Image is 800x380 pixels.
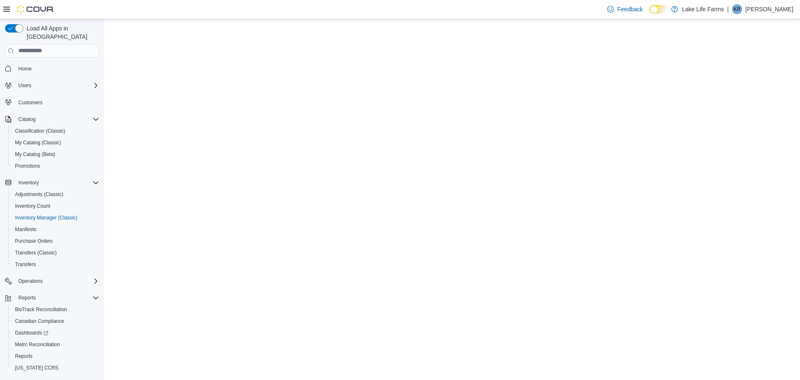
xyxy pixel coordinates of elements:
[15,306,67,313] span: BioTrack Reconciliation
[682,4,724,14] p: Lake Life Farms
[18,99,42,106] span: Customers
[2,63,102,75] button: Home
[8,125,102,137] button: Classification (Classic)
[2,292,102,304] button: Reports
[8,315,102,327] button: Canadian Compliance
[8,189,102,200] button: Adjustments (Classic)
[2,275,102,287] button: Operations
[727,4,729,14] p: |
[8,362,102,374] button: [US_STATE] CCRS
[12,201,54,211] a: Inventory Count
[15,276,99,286] span: Operations
[18,65,32,72] span: Home
[12,138,99,148] span: My Catalog (Classic)
[8,247,102,259] button: Transfers (Classic)
[12,201,99,211] span: Inventory Count
[15,151,55,158] span: My Catalog (Beta)
[15,114,39,124] button: Catalog
[8,235,102,247] button: Purchase Orders
[12,149,59,159] a: My Catalog (Beta)
[15,293,99,303] span: Reports
[15,63,99,74] span: Home
[12,236,99,246] span: Purchase Orders
[15,249,57,256] span: Transfers (Classic)
[15,64,35,74] a: Home
[8,224,102,235] button: Manifests
[734,4,741,14] span: KR
[604,1,646,18] a: Feedback
[12,161,44,171] a: Promotions
[12,340,63,350] a: Metrc Reconciliation
[18,82,31,89] span: Users
[23,24,99,41] span: Load All Apps in [GEOGRAPHIC_DATA]
[15,214,77,221] span: Inventory Manager (Classic)
[12,213,81,223] a: Inventory Manager (Classic)
[12,305,99,315] span: BioTrack Reconciliation
[732,4,742,14] div: Kate Rossow
[12,363,62,373] a: [US_STATE] CCRS
[15,318,64,325] span: Canadian Compliance
[12,189,99,199] span: Adjustments (Classic)
[12,224,40,234] a: Manifests
[15,178,99,188] span: Inventory
[12,236,56,246] a: Purchase Orders
[650,5,667,14] input: Dark Mode
[15,203,50,209] span: Inventory Count
[15,341,60,348] span: Metrc Reconciliation
[12,363,99,373] span: Washington CCRS
[12,224,99,234] span: Manifests
[12,189,67,199] a: Adjustments (Classic)
[8,200,102,212] button: Inventory Count
[18,179,39,186] span: Inventory
[18,116,35,123] span: Catalog
[8,212,102,224] button: Inventory Manager (Classic)
[15,114,99,124] span: Catalog
[18,294,36,301] span: Reports
[15,226,36,233] span: Manifests
[15,139,61,146] span: My Catalog (Classic)
[15,276,46,286] button: Operations
[17,5,54,13] img: Cova
[15,163,40,169] span: Promotions
[12,316,99,326] span: Canadian Compliance
[12,351,99,361] span: Reports
[8,160,102,172] button: Promotions
[18,278,43,284] span: Operations
[15,178,42,188] button: Inventory
[8,304,102,315] button: BioTrack Reconciliation
[12,248,60,258] a: Transfers (Classic)
[15,81,35,91] button: Users
[8,137,102,148] button: My Catalog (Classic)
[15,128,65,134] span: Classification (Classic)
[15,191,63,198] span: Adjustments (Classic)
[15,353,32,360] span: Reports
[15,238,53,244] span: Purchase Orders
[2,80,102,91] button: Users
[8,339,102,350] button: Metrc Reconciliation
[8,327,102,339] a: Dashboards
[15,365,58,371] span: [US_STATE] CCRS
[12,213,99,223] span: Inventory Manager (Classic)
[12,328,52,338] a: Dashboards
[15,293,39,303] button: Reports
[8,259,102,270] button: Transfers
[15,261,36,268] span: Transfers
[12,340,99,350] span: Metrc Reconciliation
[12,248,99,258] span: Transfers (Classic)
[12,328,99,338] span: Dashboards
[15,98,46,108] a: Customers
[12,316,67,326] a: Canadian Compliance
[617,5,642,13] span: Feedback
[12,161,99,171] span: Promotions
[15,97,99,108] span: Customers
[12,305,70,315] a: BioTrack Reconciliation
[12,259,39,269] a: Transfers
[2,177,102,189] button: Inventory
[12,259,99,269] span: Transfers
[15,330,48,336] span: Dashboards
[2,96,102,108] button: Customers
[745,4,793,14] p: [PERSON_NAME]
[8,148,102,160] button: My Catalog (Beta)
[12,126,69,136] a: Classification (Classic)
